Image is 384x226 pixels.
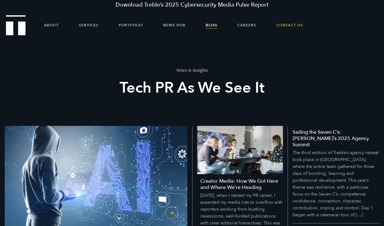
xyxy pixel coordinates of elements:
h5: Sailing the Seven C’s: [PERSON_NAME]’s 2025 Agency Summit [293,129,379,148]
a: Sailing the Seven C’s: Treble’s 2025 Agency Summit [293,129,379,223]
a: Careers [237,16,256,35]
a: Contact Us [276,16,303,35]
h1: News & Insights [76,68,308,73]
h2: Tech PR As We See It [76,78,308,98]
a: News Hub [163,16,186,35]
img: Treble logo [6,15,26,35]
a: Treble Homepage [6,16,25,35]
a: Services [79,16,99,35]
p: The third edition of Treble’s agency retreat took place in [GEOGRAPHIC_DATA], where the entire te... [293,149,379,218]
img: Creator Media: How We Got Here and Where We’re Heading [197,126,283,174]
a: Blog [206,16,217,35]
h4: Creator Media: How We Got Here and Where We’re Heading [200,178,283,191]
a: About [44,16,59,35]
a: Portfolio [119,16,143,35]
